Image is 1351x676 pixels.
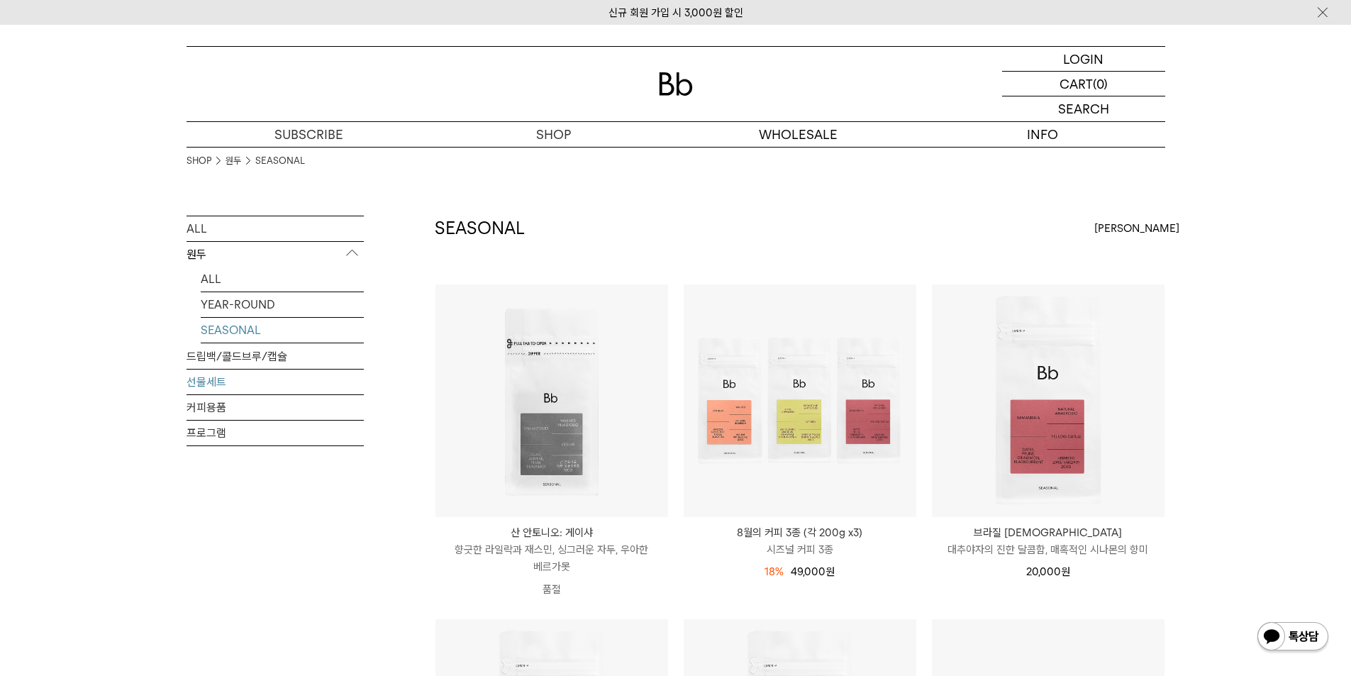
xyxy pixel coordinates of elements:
[791,565,835,578] span: 49,000
[684,284,916,517] img: 8월의 커피 3종 (각 200g x3)
[201,267,364,292] a: ALL
[435,284,668,517] img: 산 안토니오: 게이샤
[435,575,668,604] p: 품절
[1093,72,1108,96] p: (0)
[187,242,364,267] p: 원두
[435,216,525,240] h2: SEASONAL
[201,292,364,317] a: YEAR-ROUND
[201,318,364,343] a: SEASONAL
[684,524,916,558] a: 8월의 커피 3종 (각 200g x3) 시즈널 커피 3종
[1061,565,1070,578] span: 원
[684,541,916,558] p: 시즈널 커피 3종
[932,541,1164,558] p: 대추야자의 진한 달콤함, 매혹적인 시나몬의 향미
[1063,47,1103,71] p: LOGIN
[435,524,668,575] a: 산 안토니오: 게이샤 향긋한 라일락과 재스민, 싱그러운 자두, 우아한 베르가못
[255,154,305,168] a: SEASONAL
[187,421,364,445] a: 프로그램
[921,122,1165,147] p: INFO
[932,524,1164,558] a: 브라질 [DEMOGRAPHIC_DATA] 대추야자의 진한 달콤함, 매혹적인 시나몬의 향미
[1002,47,1165,72] a: LOGIN
[187,344,364,369] a: 드립백/콜드브루/캡슐
[825,565,835,578] span: 원
[1094,220,1179,237] span: [PERSON_NAME]
[1058,96,1109,121] p: SEARCH
[435,524,668,541] p: 산 안토니오: 게이샤
[187,122,431,147] a: SUBSCRIBE
[187,216,364,241] a: ALL
[765,563,784,580] div: 18%
[431,122,676,147] a: SHOP
[1256,621,1330,655] img: 카카오톡 채널 1:1 채팅 버튼
[187,154,211,168] a: SHOP
[676,122,921,147] p: WHOLESALE
[608,6,743,19] a: 신규 회원 가입 시 3,000원 할인
[226,154,241,168] a: 원두
[1002,72,1165,96] a: CART (0)
[187,370,364,394] a: 선물세트
[435,541,668,575] p: 향긋한 라일락과 재스민, 싱그러운 자두, 우아한 베르가못
[684,524,916,541] p: 8월의 커피 3종 (각 200g x3)
[1060,72,1093,96] p: CART
[1026,565,1070,578] span: 20,000
[932,284,1164,517] img: 브라질 사맘바이아
[932,524,1164,541] p: 브라질 [DEMOGRAPHIC_DATA]
[659,72,693,96] img: 로고
[187,395,364,420] a: 커피용품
